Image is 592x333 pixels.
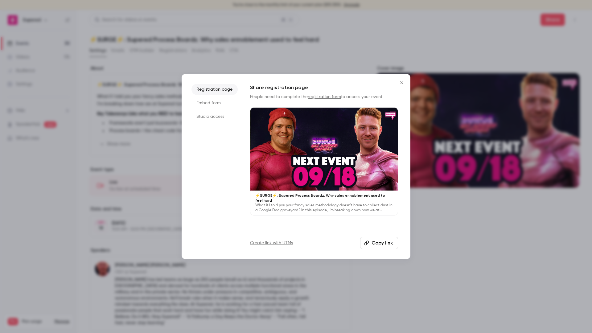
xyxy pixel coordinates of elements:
li: Studio access [191,111,238,122]
p: What if I told you your fancy sales methodology doesn’t have to collect dust in a Google Doc grav... [255,203,393,213]
button: Copy link [360,237,398,249]
h1: Share registration page [250,84,398,91]
li: Registration page [191,84,238,95]
a: registration form [308,95,341,99]
p: ⚡️SURGE⚡️: Supered Process Boardz. Why sales ennoblement used to feel hard [255,193,393,203]
a: ⚡️SURGE⚡️: Supered Process Boardz. Why sales ennoblement used to feel hardWhat if I told you your... [250,107,398,216]
a: Create link with UTMs [250,240,293,246]
li: Embed form [191,97,238,109]
button: Close [396,76,408,89]
p: People need to complete the to access your event [250,94,398,100]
